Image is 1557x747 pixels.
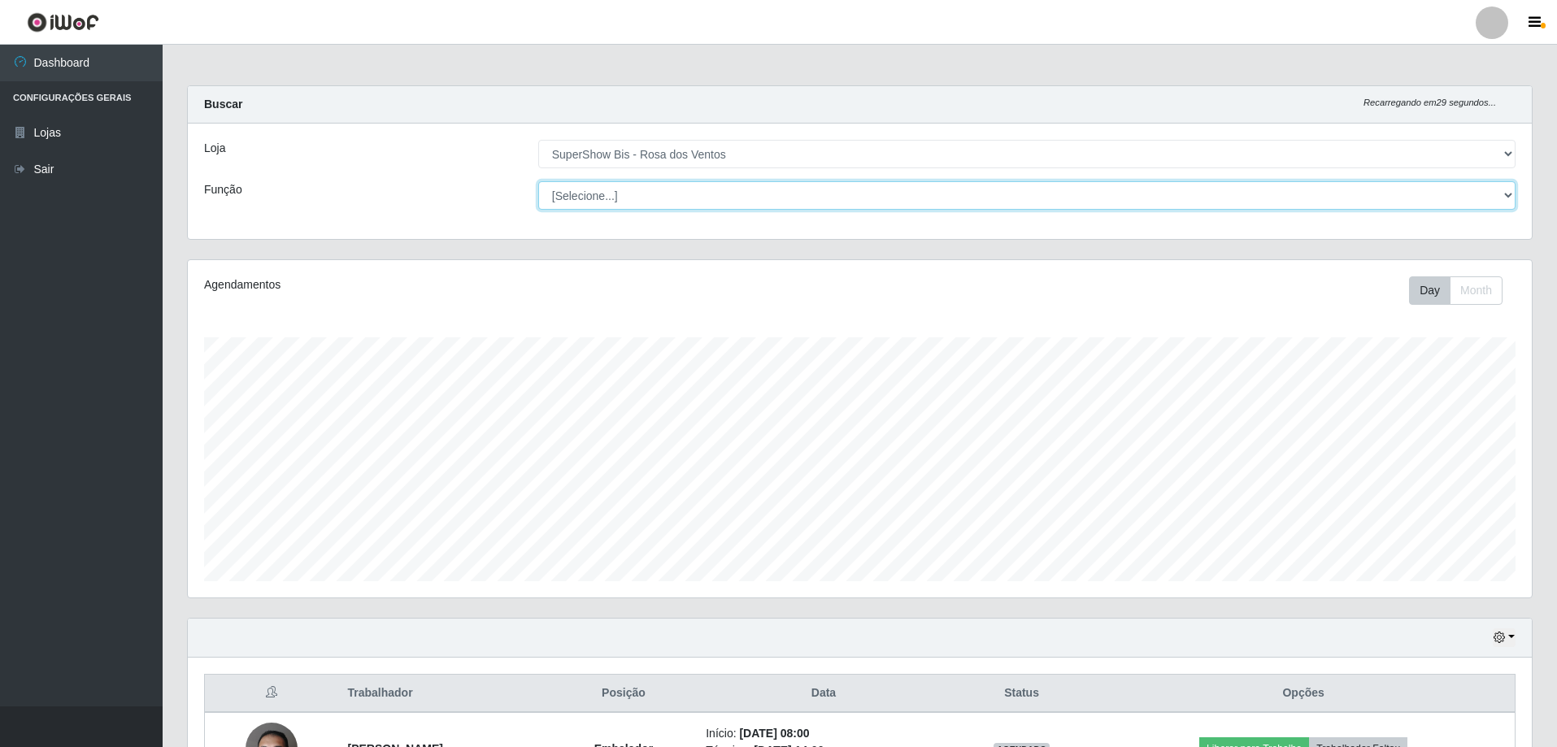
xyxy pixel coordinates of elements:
[696,675,951,713] th: Data
[551,675,697,713] th: Posição
[1409,276,1503,305] div: First group
[27,12,99,33] img: CoreUI Logo
[951,675,1093,713] th: Status
[1450,276,1503,305] button: Month
[204,98,242,111] strong: Buscar
[706,725,942,742] li: Início:
[1092,675,1515,713] th: Opções
[739,727,809,740] time: [DATE] 08:00
[1409,276,1516,305] div: Toolbar with button groups
[337,675,550,713] th: Trabalhador
[204,140,225,157] label: Loja
[204,276,737,293] div: Agendamentos
[1409,276,1450,305] button: Day
[204,181,242,198] label: Função
[1363,98,1496,107] i: Recarregando em 29 segundos...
